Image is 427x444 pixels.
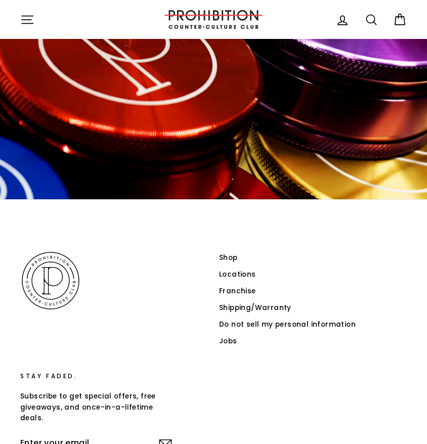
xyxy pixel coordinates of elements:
p: STAY FADED. [20,371,178,381]
img: PROHIBITION COUNTER-CULTURE CLUB [163,10,264,29]
a: Jobs [219,334,237,349]
a: Shop [219,250,238,265]
p: Subscribe to get special offers, free giveaways, and once-in-a-lifetime deals. [20,391,178,424]
a: Do not sell my personal information [219,317,356,332]
a: Shipping/Warranty [219,300,291,316]
img: PROHIBITION COUNTER-CULTURE CLUB [20,250,81,311]
a: Locations [219,267,256,282]
a: Franchise [219,284,256,299]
